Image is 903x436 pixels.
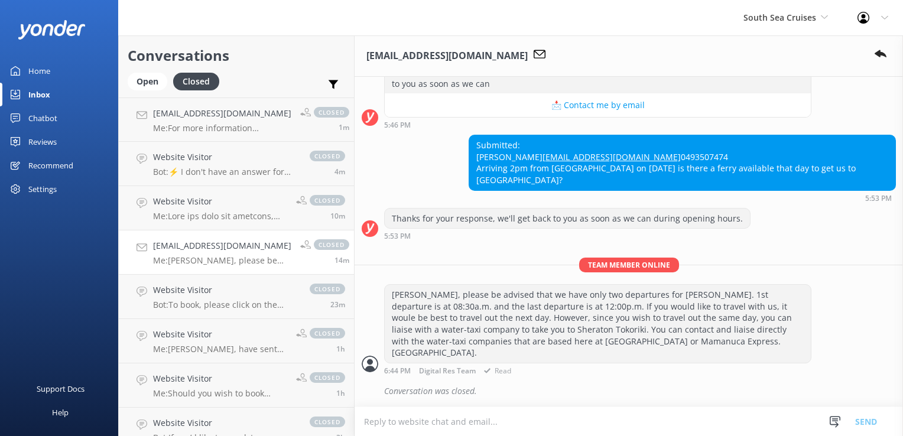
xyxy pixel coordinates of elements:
[173,73,219,90] div: Closed
[28,83,50,106] div: Inbox
[153,167,298,177] p: Bot: ⚡ I don't have an answer for that in my knowledge base. Please try and rephrase your questio...
[153,123,291,134] p: Me: For more information regarding Malamala Beach Club or should you wish to book, you may do so ...
[334,167,345,177] span: Sep 11 2025 06:54pm (UTC +12:00) Pacific/Auckland
[153,151,298,164] h4: Website Visitor
[119,142,354,186] a: Website VisitorBot:⚡ I don't have an answer for that in my knowledge base. Please try and rephras...
[153,388,287,399] p: Me: Should you wish to book online, you may do so over the links provided: Daytrips: [URL][DOMAIN...
[330,300,345,310] span: Sep 11 2025 06:35pm (UTC +12:00) Pacific/Auckland
[153,372,287,385] h4: Website Visitor
[334,255,349,265] span: Sep 11 2025 06:44pm (UTC +12:00) Pacific/Auckland
[384,367,411,375] strong: 6:44 PM
[336,344,345,354] span: Sep 11 2025 05:32pm (UTC +12:00) Pacific/Auckland
[28,59,50,83] div: Home
[119,319,354,363] a: Website VisitorMe:[PERSON_NAME], have sent through a courtesy e-mail regarding your coach pick-up...
[480,367,511,375] span: Read
[310,328,345,339] span: closed
[543,151,681,162] a: [EMAIL_ADDRESS][DOMAIN_NAME]
[366,48,528,64] h3: [EMAIL_ADDRESS][DOMAIN_NAME]
[384,122,411,129] strong: 5:46 PM
[339,122,349,132] span: Sep 11 2025 06:57pm (UTC +12:00) Pacific/Auckland
[743,12,816,23] span: South Sea Cruises
[153,239,291,252] h4: [EMAIL_ADDRESS][DOMAIN_NAME]
[28,177,57,201] div: Settings
[336,388,345,398] span: Sep 11 2025 05:21pm (UTC +12:00) Pacific/Auckland
[128,74,173,87] a: Open
[153,284,298,297] h4: Website Visitor
[18,20,86,40] img: yonder-white-logo.png
[384,232,751,240] div: Sep 11 2025 05:53pm (UTC +12:00) Pacific/Auckland
[119,97,354,142] a: [EMAIL_ADDRESS][DOMAIN_NAME]Me:For more information regarding Malamala Beach Club or should you w...
[119,363,354,408] a: Website VisitorMe:Should you wish to book online, you may do so over the links provided: Daytrips...
[865,195,892,202] strong: 5:53 PM
[153,211,287,222] p: Me: Lore ips dolo sit ametcons, adipis elit se doe tempor in utl etdolore magn ali enima "Minimv ...
[469,135,895,190] div: Submitted: [PERSON_NAME] 0493507474 Arriving 2pm from [GEOGRAPHIC_DATA] on [DATE] is there a ferr...
[28,106,57,130] div: Chatbot
[153,344,287,354] p: Me: [PERSON_NAME], have sent through a courtesy e-mail regarding your coach pick-up details, to t...
[310,195,345,206] span: closed
[119,275,354,319] a: Website VisitorBot:To book, please click on the green Book Now button on our website and follow t...
[153,300,298,310] p: Bot: To book, please click on the green Book Now button on our website and follow the prompts. Yo...
[314,107,349,118] span: closed
[28,154,73,177] div: Recommend
[119,230,354,275] a: [EMAIL_ADDRESS][DOMAIN_NAME]Me:[PERSON_NAME], please be advised that we have only two departures ...
[419,367,476,375] span: Digital Res Team
[385,209,750,229] div: Thanks for your response, we'll get back to you as soon as we can during opening hours.
[384,366,811,375] div: Sep 11 2025 06:44pm (UTC +12:00) Pacific/Auckland
[310,417,345,427] span: closed
[384,121,811,129] div: Sep 11 2025 05:46pm (UTC +12:00) Pacific/Auckland
[314,239,349,250] span: closed
[310,372,345,383] span: closed
[362,381,896,401] div: 2025-09-11T06:44:36.440
[153,195,287,208] h4: Website Visitor
[153,417,298,430] h4: Website Visitor
[330,211,345,221] span: Sep 11 2025 06:48pm (UTC +12:00) Pacific/Auckland
[153,107,291,120] h4: [EMAIL_ADDRESS][DOMAIN_NAME]
[310,284,345,294] span: closed
[28,130,57,154] div: Reviews
[119,186,354,230] a: Website VisitorMe:Lore ips dolo sit ametcons, adipis elit se doe tempor in utl etdolore magn ali ...
[579,258,679,272] span: Team member online
[153,328,287,341] h4: Website Visitor
[52,401,69,424] div: Help
[384,381,896,401] div: Conversation was closed.
[310,151,345,161] span: closed
[128,73,167,90] div: Open
[128,44,345,67] h2: Conversations
[153,255,291,266] p: Me: [PERSON_NAME], please be advised that we have only two departures for [PERSON_NAME]. 1st depa...
[385,285,811,363] div: [PERSON_NAME], please be advised that we have only two departures for [PERSON_NAME]. 1st departur...
[173,74,225,87] a: Closed
[469,194,896,202] div: Sep 11 2025 05:53pm (UTC +12:00) Pacific/Auckland
[37,377,85,401] div: Support Docs
[384,233,411,240] strong: 5:53 PM
[385,93,811,117] button: 📩 Contact me by email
